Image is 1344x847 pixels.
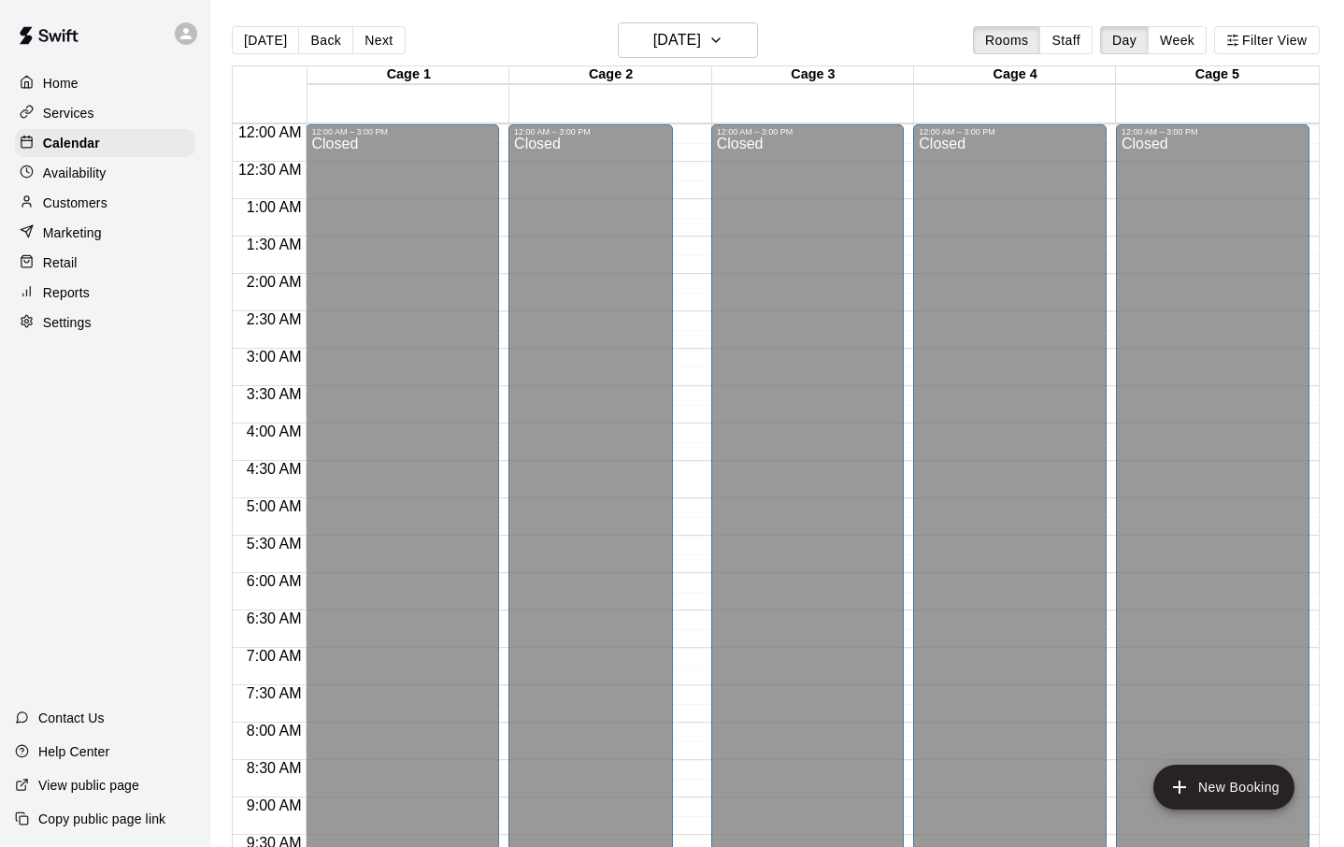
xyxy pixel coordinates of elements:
[242,199,307,215] span: 1:00 AM
[242,797,307,813] span: 9:00 AM
[1153,765,1294,810] button: add
[43,313,92,332] p: Settings
[242,536,307,552] span: 5:30 AM
[15,249,195,277] a: Retail
[242,349,307,365] span: 3:00 AM
[242,498,307,514] span: 5:00 AM
[712,66,914,84] div: Cage 3
[242,423,307,439] span: 4:00 AM
[242,274,307,290] span: 2:00 AM
[242,723,307,739] span: 8:00 AM
[242,573,307,589] span: 6:00 AM
[242,685,307,701] span: 7:30 AM
[1116,66,1318,84] div: Cage 5
[242,610,307,626] span: 6:30 AM
[242,461,307,477] span: 4:30 AM
[43,194,107,212] p: Customers
[43,74,79,93] p: Home
[919,127,1101,136] div: 12:00 AM – 3:00 PM
[1148,26,1207,54] button: Week
[509,66,711,84] div: Cage 2
[234,162,307,178] span: 12:30 AM
[311,127,493,136] div: 12:00 AM – 3:00 PM
[43,164,107,182] p: Availability
[15,279,195,307] a: Reports
[15,189,195,217] a: Customers
[242,237,307,252] span: 1:30 AM
[15,69,195,97] a: Home
[242,311,307,327] span: 2:30 AM
[43,253,78,272] p: Retail
[15,219,195,247] a: Marketing
[43,223,102,242] p: Marketing
[1039,26,1093,54] button: Staff
[43,104,94,122] p: Services
[1100,26,1149,54] button: Day
[1214,26,1319,54] button: Filter View
[15,129,195,157] a: Calendar
[352,26,405,54] button: Next
[307,66,509,84] div: Cage 1
[298,26,353,54] button: Back
[38,776,139,795] p: View public page
[43,283,90,302] p: Reports
[514,127,667,136] div: 12:00 AM – 3:00 PM
[15,159,195,187] a: Availability
[1122,127,1304,136] div: 12:00 AM – 3:00 PM
[15,99,195,127] a: Services
[717,127,899,136] div: 12:00 AM – 3:00 PM
[38,810,165,828] p: Copy public page link
[242,648,307,664] span: 7:00 AM
[38,742,109,761] p: Help Center
[234,124,307,140] span: 12:00 AM
[914,66,1116,84] div: Cage 4
[973,26,1040,54] button: Rooms
[242,760,307,776] span: 8:30 AM
[43,134,100,152] p: Calendar
[242,386,307,402] span: 3:30 AM
[38,709,105,727] p: Contact Us
[232,26,299,54] button: [DATE]
[653,27,701,53] h6: [DATE]
[618,22,758,58] button: [DATE]
[15,309,195,337] a: Settings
